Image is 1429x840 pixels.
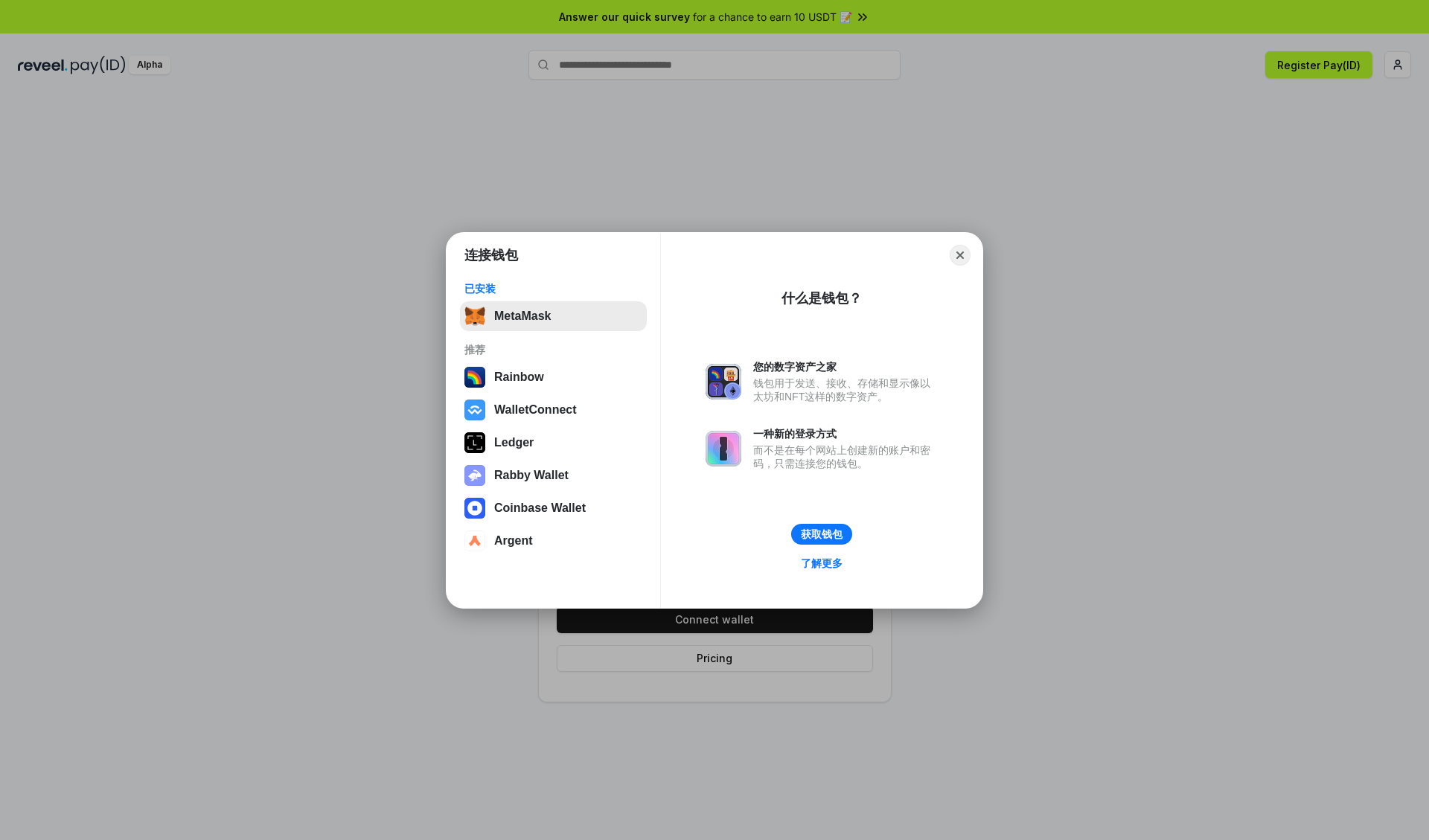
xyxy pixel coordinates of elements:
[494,403,577,417] div: WalletConnect
[791,524,852,545] button: 获取钱包
[781,289,862,307] div: 什么是钱包？
[494,310,551,323] div: MetaMask
[464,400,485,420] img: svg+xml,%3Csvg%20width%3D%2228%22%20height%3D%2228%22%20viewBox%3D%220%200%2028%2028%22%20fill%3D...
[460,526,647,556] button: Argent
[460,301,647,331] button: MetaMask
[460,428,647,458] button: Ledger
[753,443,938,470] div: 而不是在每个网站上创建新的账户和密码，只需连接您的钱包。
[706,431,741,467] img: svg+xml,%3Csvg%20xmlns%3D%22http%3A%2F%2Fwww.w3.org%2F2000%2Fsvg%22%20fill%3D%22none%22%20viewBox...
[460,395,647,425] button: WalletConnect
[464,282,642,295] div: 已安装
[464,246,518,264] h1: 连接钱包
[706,364,741,400] img: svg+xml,%3Csvg%20xmlns%3D%22http%3A%2F%2Fwww.w3.org%2F2000%2Fsvg%22%20fill%3D%22none%22%20viewBox...
[464,306,485,327] img: svg+xml,%3Csvg%20fill%3D%22none%22%20height%3D%2233%22%20viewBox%3D%220%200%2035%2033%22%20width%...
[494,371,544,384] div: Rainbow
[460,493,647,523] button: Coinbase Wallet
[464,530,485,551] img: svg+xml,%3Csvg%20width%3D%2228%22%20height%3D%2228%22%20viewBox%3D%220%200%2028%2028%22%20fill%3D...
[494,534,533,548] div: Argent
[753,376,938,403] div: 钱包用于发送、接收、存储和显示像以太坊和NFT这样的数字资产。
[464,465,485,486] img: svg+xml,%3Csvg%20xmlns%3D%22http%3A%2F%2Fwww.w3.org%2F2000%2Fsvg%22%20fill%3D%22none%22%20viewBox...
[494,501,586,515] div: Coinbase Wallet
[494,436,534,449] div: Ledger
[801,528,843,541] div: 获取钱包
[464,367,485,388] img: svg+xml,%3Csvg%20width%3D%22120%22%20height%3D%22120%22%20viewBox%3D%220%200%20120%20120%22%20fil...
[460,362,647,392] button: Rainbow
[464,343,642,356] div: 推荐
[753,427,938,440] div: 一种新的登录方式
[464,498,485,519] img: svg+xml,%3Csvg%20width%3D%2228%22%20height%3D%2228%22%20viewBox%3D%220%200%2028%2028%22%20fill%3D...
[792,554,851,573] a: 了解更多
[753,360,938,373] div: 您的数字资产之家
[801,557,843,570] div: 了解更多
[494,469,569,482] div: Rabby Wallet
[950,245,971,266] button: Close
[464,432,485,453] img: svg+xml,%3Csvg%20xmlns%3D%22http%3A%2F%2Fwww.w3.org%2F2000%2Fsvg%22%20width%3D%2228%22%20height%3...
[460,461,647,490] button: Rabby Wallet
